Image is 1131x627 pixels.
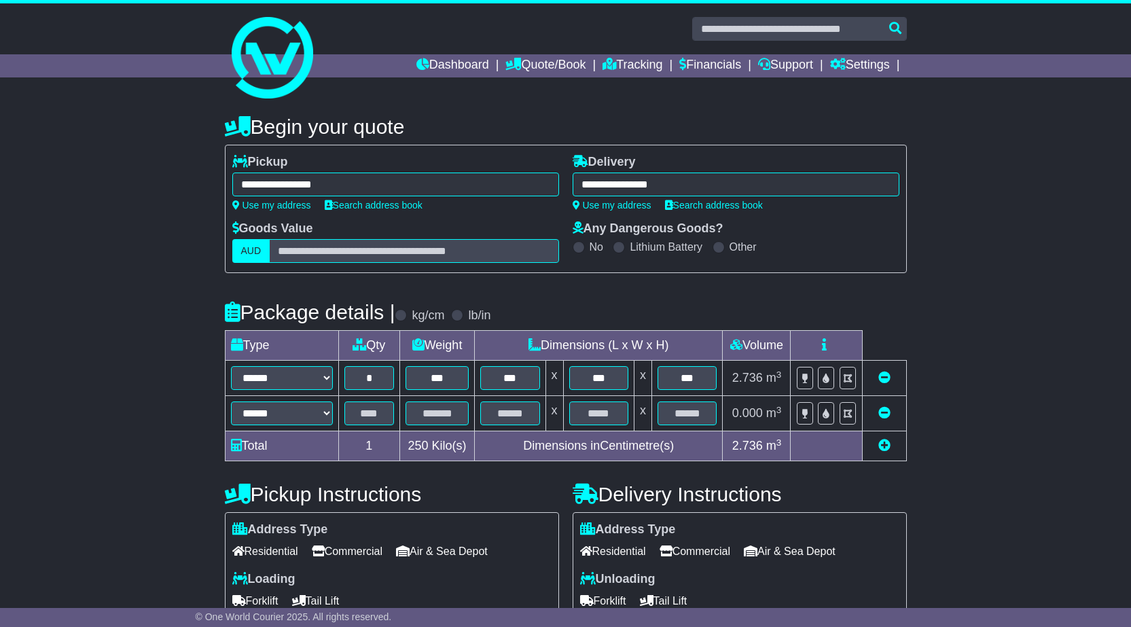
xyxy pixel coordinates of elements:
span: Commercial [660,541,730,562]
span: Forklift [580,590,626,611]
td: x [634,361,651,396]
td: Qty [338,331,400,361]
label: Goods Value [232,221,313,236]
label: Loading [232,572,295,587]
td: 1 [338,431,400,461]
span: 2.736 [732,371,763,384]
a: Financials [679,54,741,77]
a: Support [758,54,813,77]
label: Address Type [232,522,328,537]
label: Address Type [580,522,676,537]
sup: 3 [776,437,782,448]
span: Residential [580,541,646,562]
a: Add new item [878,439,891,452]
a: Search address book [325,200,423,211]
td: Dimensions in Centimetre(s) [475,431,723,461]
label: lb/in [468,308,490,323]
span: Tail Lift [292,590,340,611]
td: Weight [400,331,475,361]
td: x [545,396,563,431]
span: m [766,371,782,384]
span: Residential [232,541,298,562]
label: kg/cm [412,308,444,323]
a: Remove this item [878,406,891,420]
td: Type [225,331,338,361]
a: Settings [830,54,890,77]
td: x [634,396,651,431]
a: Use my address [573,200,651,211]
span: Air & Sea Depot [396,541,488,562]
sup: 3 [776,405,782,415]
td: Total [225,431,338,461]
a: Dashboard [416,54,489,77]
span: Air & Sea Depot [744,541,836,562]
span: 2.736 [732,439,763,452]
h4: Pickup Instructions [225,483,559,505]
label: Unloading [580,572,656,587]
sup: 3 [776,370,782,380]
td: Kilo(s) [400,431,475,461]
label: Delivery [573,155,636,170]
h4: Delivery Instructions [573,483,907,505]
td: Volume [723,331,791,361]
span: Forklift [232,590,279,611]
label: AUD [232,239,270,263]
label: Any Dangerous Goods? [573,221,723,236]
span: Tail Lift [640,590,687,611]
label: Pickup [232,155,288,170]
a: Search address book [665,200,763,211]
a: Remove this item [878,371,891,384]
span: © One World Courier 2025. All rights reserved. [196,611,392,622]
td: Dimensions (L x W x H) [475,331,723,361]
h4: Package details | [225,301,395,323]
label: No [590,240,603,253]
label: Other [730,240,757,253]
h4: Begin your quote [225,115,907,138]
a: Tracking [603,54,662,77]
a: Quote/Book [505,54,586,77]
label: Lithium Battery [630,240,702,253]
span: m [766,439,782,452]
a: Use my address [232,200,311,211]
td: x [545,361,563,396]
span: 250 [408,439,429,452]
span: 0.000 [732,406,763,420]
span: m [766,406,782,420]
span: Commercial [312,541,382,562]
